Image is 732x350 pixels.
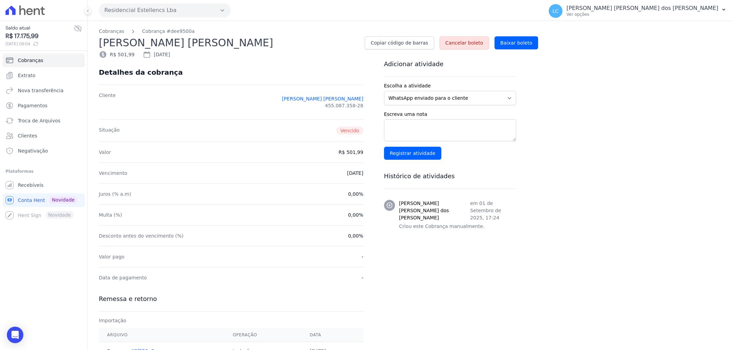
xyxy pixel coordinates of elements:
[99,295,363,303] h3: Remessa e retorno
[18,87,63,94] span: Nova transferência
[142,28,195,35] a: Cobrança #dee9500a
[99,92,116,112] dt: Cliente
[18,147,48,154] span: Negativação
[99,68,183,76] div: Detalhes da cobrança
[348,212,363,218] dd: 0,00%
[99,232,184,239] dt: Desconto antes do vencimento (%)
[3,84,85,97] a: Nova transferência
[5,32,74,41] span: R$ 17.175,99
[5,167,82,176] div: Plataformas
[348,232,363,239] dd: 0,00%
[384,147,441,160] input: Registrar atividade
[99,191,131,197] dt: Juros (% a.m)
[5,41,74,47] span: [DATE] 09:04
[384,172,516,180] h3: Histórico de atividades
[99,149,111,156] dt: Valor
[5,24,74,32] span: Saldo atual
[3,129,85,143] a: Clientes
[18,57,43,64] span: Cobranças
[99,274,147,281] dt: Data de pagamento
[365,36,434,49] a: Copiar código de barras
[282,95,363,102] a: [PERSON_NAME] [PERSON_NAME]
[371,39,428,46] span: Copiar código de barras
[470,200,516,221] p: em 01 de Setembro de 2025, 17:24
[384,82,516,89] label: Escolha a atividade
[99,170,127,177] dt: Vencimento
[384,60,516,68] h3: Adicionar atividade
[224,328,301,342] th: Operação
[3,69,85,82] a: Extrato
[399,223,516,230] p: Criou este Cobrança manualmente.
[143,50,170,59] div: [DATE]
[18,117,60,124] span: Troca de Arquivos
[495,36,538,49] a: Baixar boleto
[339,149,363,156] dd: R$ 501,99
[348,191,363,197] dd: 0,00%
[384,111,516,118] label: Escreva uma nota
[3,53,85,67] a: Cobranças
[302,328,363,342] th: Data
[445,39,483,46] span: Cancelar boleto
[18,72,35,79] span: Extrato
[567,5,718,12] p: [PERSON_NAME] [PERSON_NAME] dos [PERSON_NAME]
[18,182,44,189] span: Recebíveis
[49,196,77,204] span: Novidade
[440,36,489,49] a: Cancelar boleto
[99,317,363,324] div: Importação
[99,50,135,59] div: R$ 501,99
[99,212,122,218] dt: Multa (%)
[18,132,37,139] span: Clientes
[336,126,363,135] span: Vencido
[99,3,231,17] button: Residencial Estellencs Lba
[3,144,85,158] a: Negativação
[3,193,85,207] a: Conta Hent Novidade
[99,28,124,35] a: Cobranças
[500,39,532,46] span: Baixar boleto
[5,53,82,222] nav: Sidebar
[567,12,718,17] p: Ver opções
[3,114,85,128] a: Troca de Arquivos
[362,274,363,281] dd: -
[399,200,470,221] h3: [PERSON_NAME] [PERSON_NAME] dos [PERSON_NAME]
[362,253,363,260] dd: -
[325,102,363,109] span: 455.087.358-28
[3,99,85,112] a: Pagamentos
[99,126,120,135] dt: Situação
[347,170,363,177] dd: [DATE]
[99,328,224,342] th: Arquivo
[18,197,45,204] span: Conta Hent
[18,102,47,109] span: Pagamentos
[99,35,359,50] h2: [PERSON_NAME] [PERSON_NAME]
[7,327,23,343] div: Open Intercom Messenger
[553,9,559,13] span: LC
[3,178,85,192] a: Recebíveis
[99,28,721,35] nav: Breadcrumb
[543,1,732,21] button: LC [PERSON_NAME] [PERSON_NAME] dos [PERSON_NAME] Ver opções
[99,253,125,260] dt: Valor pago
